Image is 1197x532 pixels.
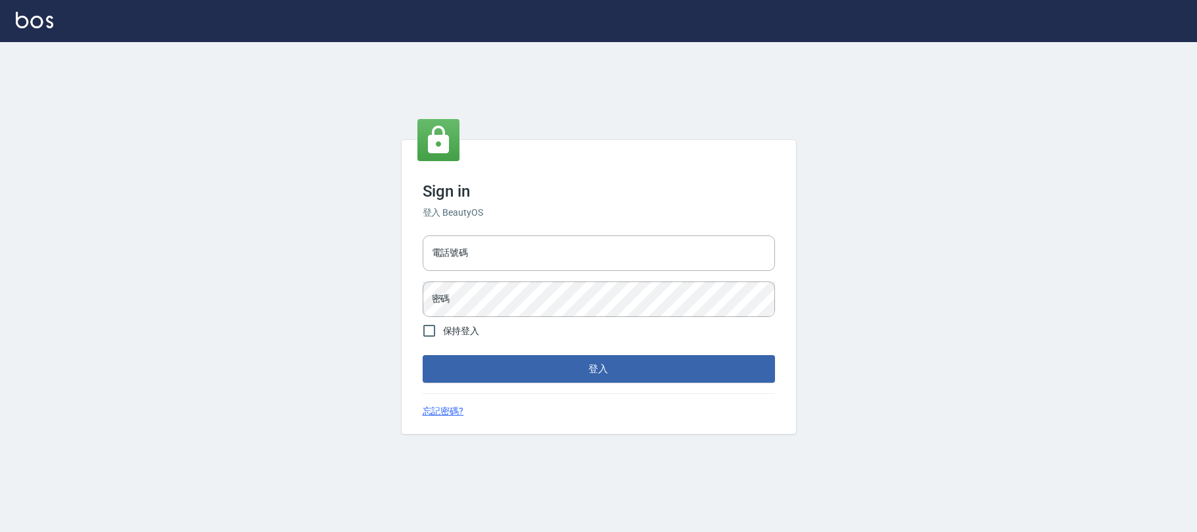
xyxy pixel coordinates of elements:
[423,404,464,418] a: 忘記密碼?
[16,12,53,28] img: Logo
[423,182,775,201] h3: Sign in
[443,324,480,338] span: 保持登入
[423,355,775,383] button: 登入
[423,206,775,220] h6: 登入 BeautyOS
